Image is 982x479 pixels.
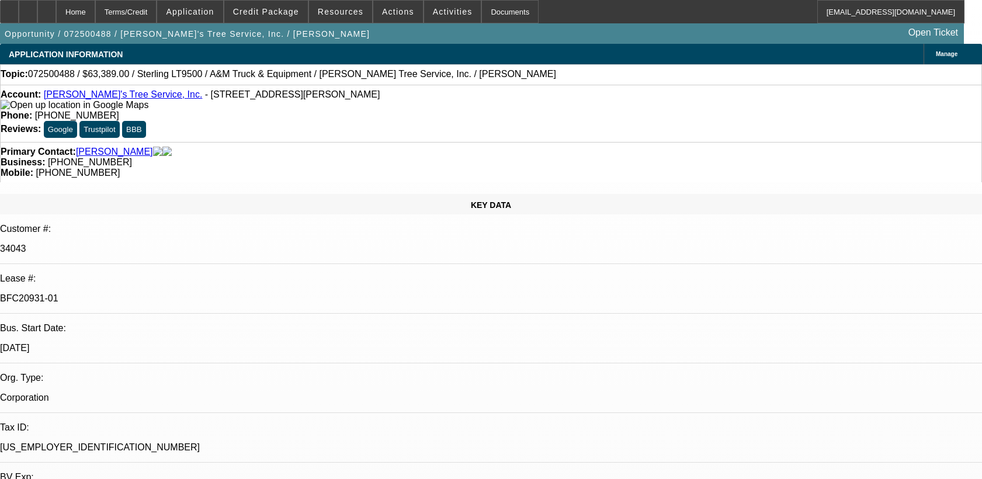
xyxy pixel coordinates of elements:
strong: Phone: [1,110,32,120]
strong: Primary Contact: [1,147,76,157]
button: BBB [122,121,146,138]
img: linkedin-icon.png [162,147,172,157]
span: [PHONE_NUMBER] [36,168,120,178]
span: KEY DATA [471,200,511,210]
span: Activities [433,7,473,16]
span: Actions [382,7,414,16]
img: Open up location in Google Maps [1,100,148,110]
span: 072500488 / $63,389.00 / Sterling LT9500 / A&M Truck & Equipment / [PERSON_NAME] Tree Service, In... [28,69,556,79]
button: Credit Package [224,1,308,23]
button: Actions [373,1,423,23]
span: [PHONE_NUMBER] [35,110,119,120]
span: Resources [318,7,363,16]
a: [PERSON_NAME] [76,147,153,157]
button: Application [157,1,223,23]
strong: Account: [1,89,41,99]
span: Credit Package [233,7,299,16]
strong: Business: [1,157,45,167]
span: Opportunity / 072500488 / [PERSON_NAME]'s Tree Service, Inc. / [PERSON_NAME] [5,29,370,39]
button: Google [44,121,77,138]
strong: Mobile: [1,168,33,178]
span: Manage [936,51,957,57]
a: Open Ticket [904,23,963,43]
button: Trustpilot [79,121,119,138]
button: Resources [309,1,372,23]
strong: Reviews: [1,124,41,134]
span: APPLICATION INFORMATION [9,50,123,59]
a: View Google Maps [1,100,148,110]
span: - [STREET_ADDRESS][PERSON_NAME] [205,89,380,99]
span: Application [166,7,214,16]
img: facebook-icon.png [153,147,162,157]
span: [PHONE_NUMBER] [48,157,132,167]
a: [PERSON_NAME]'s Tree Service, Inc. [44,89,203,99]
button: Activities [424,1,481,23]
strong: Topic: [1,69,28,79]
